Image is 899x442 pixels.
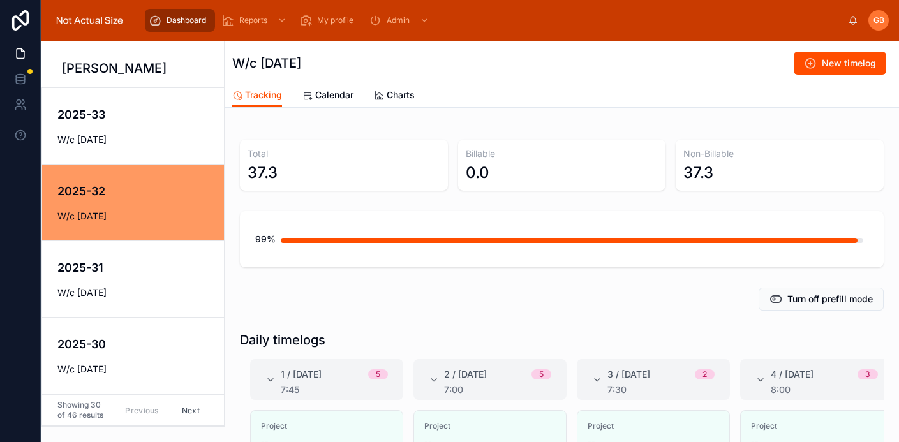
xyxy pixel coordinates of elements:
h1: W/c [DATE] [232,54,301,72]
span: W/c [DATE] [57,133,226,146]
div: scrollable content [138,6,848,34]
span: Admin [387,15,410,26]
a: Tracking [232,84,282,108]
span: Project [261,421,392,431]
a: My profile [295,9,362,32]
div: 8:00 [771,385,878,395]
h1: Daily timelogs [240,331,325,349]
span: 3 / [DATE] [607,368,650,381]
span: My profile [317,15,353,26]
span: Charts [387,89,415,101]
div: 5 [539,369,544,379]
span: 4 / [DATE] [771,368,814,381]
span: Project [588,421,719,431]
span: 1 / [DATE] [281,368,322,381]
h4: 2025-32 [57,182,226,200]
h4: 2025-30 [57,335,226,353]
h3: Non-Billable [683,147,876,160]
div: 5 [376,369,380,379]
a: 2025-31W/c [DATE] [42,240,224,317]
span: Calendar [315,89,353,101]
span: 2 / [DATE] [444,368,487,381]
div: 37.3 [683,163,713,183]
a: Admin [365,9,435,32]
button: Turn off prefill mode [759,288,884,311]
div: 99% [255,226,276,252]
span: Dashboard [167,15,206,26]
div: 2 [702,369,707,379]
div: 37.3 [248,163,278,183]
div: 7:00 [444,385,551,395]
h4: 2025-33 [57,106,226,123]
div: 7:30 [607,385,715,395]
span: Turn off prefill mode [787,293,873,306]
span: New timelog [822,57,876,70]
div: 7:45 [281,385,388,395]
h4: 2025-31 [57,259,226,276]
span: Showing 30 of 46 results [57,400,106,420]
img: App logo [51,10,128,31]
span: Reports [239,15,267,26]
button: New timelog [794,52,886,75]
h3: Total [248,147,440,160]
div: 0.0 [466,163,489,183]
h1: [PERSON_NAME] [62,59,167,77]
a: Dashboard [145,9,215,32]
button: Next [173,401,209,420]
a: 2025-33W/c [DATE] [42,88,224,164]
span: W/c [DATE] [57,210,226,223]
a: Calendar [302,84,353,109]
a: Charts [374,84,415,109]
span: W/c [DATE] [57,363,226,376]
h3: Billable [466,147,658,160]
div: 3 [865,369,870,379]
span: Project [424,421,556,431]
span: Project [751,421,882,431]
span: GB [873,15,884,26]
a: 2025-30W/c [DATE] [42,317,224,394]
span: W/c [DATE] [57,286,226,299]
a: Reports [218,9,293,32]
a: 2025-32W/c [DATE] [42,164,224,240]
span: Tracking [245,89,282,101]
